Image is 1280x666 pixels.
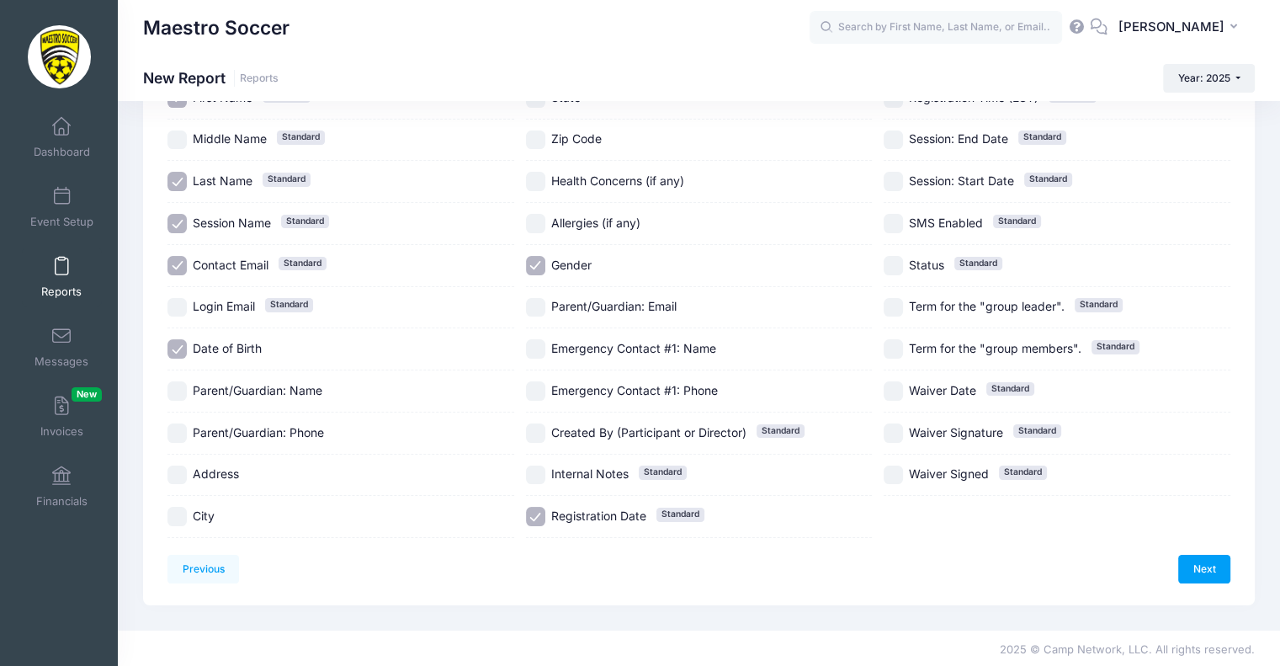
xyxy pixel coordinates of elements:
span: Term for the "group members". [909,341,1081,355]
span: Standard [265,298,313,312]
span: Standard [993,215,1041,228]
span: Created By (Participant or Director) [551,425,746,440]
span: Standard [656,508,704,521]
a: Next [1178,555,1230,583]
input: Last NameStandard [167,172,187,191]
input: Term for the "group leader".Standard [884,298,903,317]
input: StatusStandard [884,256,903,275]
span: Standard [999,466,1047,479]
input: Gender [526,256,545,275]
span: Messages [35,354,88,369]
span: Waiver Date [909,383,976,397]
input: Middle NameStandard [167,131,187,150]
a: Reports [22,248,102,306]
span: Emergency Contact #1: Phone [551,383,718,397]
span: Reports [41,285,82,299]
span: Term for the "group leader". [909,299,1065,313]
span: Session: Start Date [909,173,1014,188]
span: [PERSON_NAME] [1118,18,1224,36]
span: Standard [639,466,687,479]
span: Standard [954,257,1002,270]
a: Messages [22,317,102,376]
a: Financials [22,457,102,516]
span: Waiver Signature [909,425,1003,440]
span: Gender [551,258,592,272]
h1: New Report [143,69,279,87]
span: Allergies (if any) [551,216,640,230]
span: Internal Notes [551,466,629,481]
span: Last Name [193,173,252,188]
span: First Name [193,90,252,104]
span: SMS Enabled [909,216,983,230]
input: Contact EmailStandard [167,256,187,275]
span: Parent/Guardian: Name [193,383,322,397]
input: Emergency Contact #1: Name [526,339,545,359]
span: Session: End Date [909,131,1008,146]
input: Login EmailStandard [167,298,187,317]
input: Parent/Guardian: Name [167,381,187,401]
input: Waiver SignedStandard [884,466,903,485]
span: Standard [281,215,329,228]
span: Standard [757,424,805,438]
a: InvoicesNew [22,387,102,446]
a: Dashboard [22,108,102,167]
span: Standard [1018,131,1066,144]
span: Session Name [193,216,271,230]
span: Zip Code [551,131,602,146]
span: Dashboard [34,145,90,159]
span: Standard [1075,298,1123,312]
span: Address [193,466,239,481]
button: [PERSON_NAME] [1107,8,1255,47]
input: Parent/Guardian: Email [526,298,545,317]
span: Year: 2025 [1178,72,1230,84]
span: Standard [263,173,311,186]
span: Invoices [40,424,83,439]
input: Registration DateStandard [526,507,545,526]
input: Search by First Name, Last Name, or Email... [810,11,1062,45]
span: Standard [986,382,1034,396]
span: Login Email [193,299,255,313]
span: New [72,387,102,402]
span: Standard [1024,173,1072,186]
input: Created By (Participant or Director)Standard [526,424,545,443]
input: Allergies (if any) [526,214,545,233]
a: Event Setup [22,178,102,237]
span: 2025 © Camp Network, LLC. All rights reserved. [1000,642,1255,656]
span: Financials [36,494,88,509]
input: Emergency Contact #1: Phone [526,381,545,401]
input: Waiver SignatureStandard [884,424,903,443]
input: Term for the "group members".Standard [884,339,903,359]
span: Date of Birth [193,341,262,355]
input: Date of Birth [167,339,187,359]
span: Middle Name [193,131,267,146]
span: Parent/Guardian: Email [551,299,677,313]
a: Previous [167,555,239,583]
img: Maestro Soccer [28,25,91,88]
span: Waiver Signed [909,466,989,481]
span: Health Concerns (if any) [551,173,684,188]
input: SMS EnabledStandard [884,214,903,233]
input: Session NameStandard [167,214,187,233]
button: Year: 2025 [1163,64,1255,93]
input: City [167,507,187,526]
input: Parent/Guardian: Phone [167,424,187,443]
span: Parent/Guardian: Phone [193,425,324,440]
input: Session: Start DateStandard [884,172,903,191]
input: Session: End DateStandard [884,131,903,150]
input: Health Concerns (if any) [526,172,545,191]
span: Contact Email [193,258,268,272]
span: Standard [279,257,327,270]
input: Address [167,466,187,485]
span: Standard [1013,424,1061,438]
input: Internal NotesStandard [526,466,545,485]
span: Registration Date [551,509,646,523]
input: Waiver DateStandard [884,381,903,401]
span: Status [909,258,944,272]
span: Standard [1091,340,1139,354]
span: City [193,509,215,523]
span: Event Setup [30,215,93,229]
input: Zip Code [526,131,545,150]
h1: Maestro Soccer [143,8,289,47]
span: Registration Time (EST) [909,90,1038,104]
span: Emergency Contact #1: Name [551,341,716,355]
